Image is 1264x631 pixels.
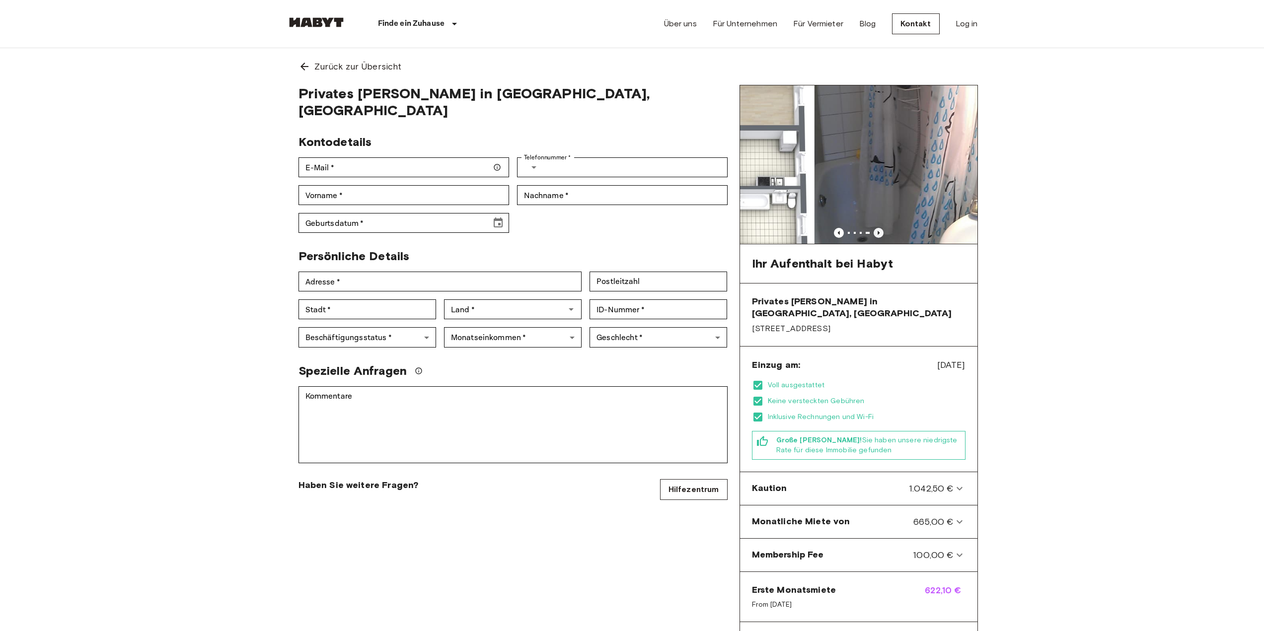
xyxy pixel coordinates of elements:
svg: Wir werden unser Bestes tun, um Ihre Anfrage zu erfüllen, aber bitte beachten Sie, dass wir Ihre ... [415,367,423,375]
span: 665,00 € [913,515,953,528]
button: Choose date [488,213,508,233]
span: [STREET_ADDRESS] [752,323,966,334]
span: Inklusive Rechnungen und Wi-Fi [768,412,966,422]
span: Haben Sie weitere Fragen? [298,479,419,491]
span: Voll ausgestattet [768,380,966,390]
div: Vorname [298,185,509,205]
img: Habyt [287,17,346,27]
span: 1.042,50 € [909,482,954,495]
a: Kontakt [892,13,940,34]
span: 622,10 € [925,584,965,610]
div: Kommentare [298,386,728,463]
span: Monatliche Miete von [752,515,850,528]
span: Persönliche Details [298,249,410,263]
span: Kaution [752,482,787,495]
a: Für Vermieter [793,18,843,30]
span: Spezielle Anfragen [298,363,407,378]
div: Kaution1.042,50 € [744,476,973,501]
a: Über uns [664,18,697,30]
div: E-Mail [298,157,509,177]
p: Finde ein Zuhause [378,18,445,30]
button: Select country [524,157,544,177]
a: Blog [859,18,876,30]
span: 100,00 € [913,549,953,561]
span: Einzug am: [752,359,801,371]
span: Membership Fee [752,549,824,561]
span: Erste Monatsmiete [752,584,836,596]
span: Zurück zur Übersicht [314,60,402,73]
a: Log in [956,18,978,30]
a: Für Unternehmen [713,18,777,30]
span: Keine versteckten Gebühren [768,396,966,406]
span: Privates [PERSON_NAME] in [GEOGRAPHIC_DATA], [GEOGRAPHIC_DATA] [752,295,966,319]
div: Monatliche Miete von665,00 € [744,509,973,534]
span: Ihr Aufenthalt bei Habyt [752,256,893,271]
div: Postleitzahl [590,272,727,291]
button: Previous image [834,228,844,238]
div: Nachname [517,185,728,205]
div: Adresse [298,272,582,291]
label: Telefonnummer [524,153,571,162]
div: Membership Fee100,00 € [744,543,973,567]
a: Zurück zur Übersicht [287,48,978,85]
span: [DATE] [937,358,966,371]
img: Marketing picture of unit DE-01-031-02M [814,85,1051,244]
b: Große [PERSON_NAME]! [776,436,862,444]
div: Stadt [298,299,436,319]
div: ID-Nummer [590,299,727,319]
span: Kontodetails [298,135,372,149]
button: Open [564,302,578,316]
span: Privates [PERSON_NAME] in [GEOGRAPHIC_DATA], [GEOGRAPHIC_DATA] [298,85,728,119]
span: From [DATE] [752,600,836,610]
button: Previous image [874,228,884,238]
svg: Stellen Sie sicher, dass Ihre E-Mail-Adresse korrekt ist — wir senden Ihre Buchungsdetails dorthin. [493,163,501,171]
a: Hilfezentrum [660,479,728,500]
span: Sie haben unsere niedrigste Rate für diese Immobilie gefunden [776,435,961,455]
